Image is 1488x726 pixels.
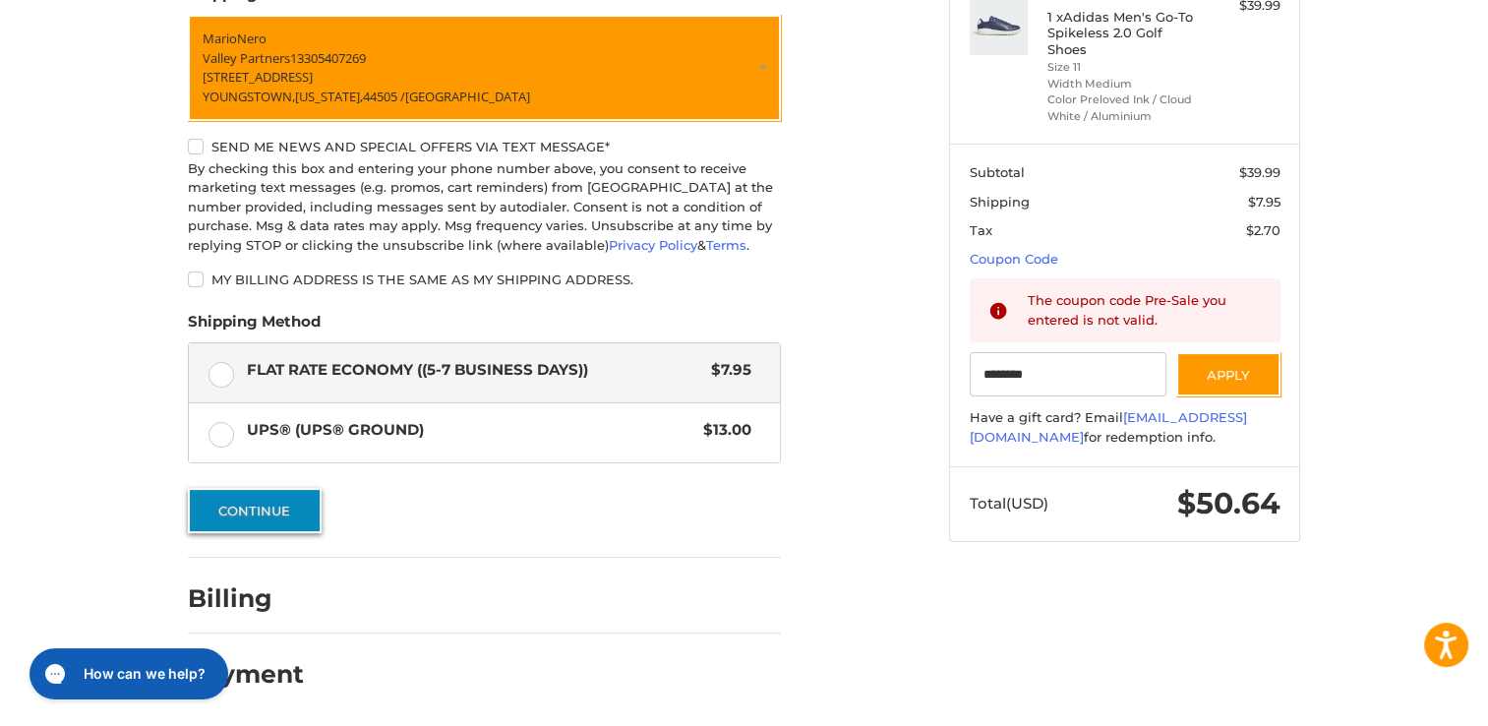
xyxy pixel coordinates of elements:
span: $7.95 [701,359,751,382]
div: Have a gift card? Email for redemption info. [970,408,1280,447]
label: My billing address is the same as my shipping address. [188,272,781,287]
iframe: Gorgias live chat messenger [20,641,233,706]
label: Send me news and special offers via text message* [188,139,781,154]
span: $2.70 [1246,222,1280,238]
span: Nero [237,30,267,47]
span: $7.95 [1248,194,1280,210]
iframe: Google Customer Reviews [1326,673,1488,726]
li: Width Medium [1047,76,1198,92]
span: 13305407269 [290,49,366,67]
span: $39.99 [1239,164,1280,180]
button: Continue [188,488,322,533]
li: Color Preloved Ink / Cloud White / Aluminium [1047,91,1198,124]
span: $13.00 [693,419,751,442]
span: Subtotal [970,164,1025,180]
a: Privacy Policy [609,237,697,253]
h4: 1 x Adidas Men's Go-To Spikeless 2.0 Golf Shoes [1047,9,1198,57]
span: [STREET_ADDRESS] [203,68,313,86]
a: [EMAIL_ADDRESS][DOMAIN_NAME] [970,409,1247,445]
span: 44505 / [363,88,405,105]
span: [US_STATE], [295,88,363,105]
div: By checking this box and entering your phone number above, you consent to receive marketing text ... [188,159,781,256]
span: UPS® (UPS® Ground) [247,419,694,442]
input: Gift Certificate or Coupon Code [970,352,1167,396]
span: Total (USD) [970,494,1048,513]
span: $50.64 [1177,485,1280,521]
span: Shipping [970,194,1030,210]
span: Tax [970,222,992,238]
span: YOUNGSTOWN, [203,88,295,105]
span: Valley Partners [203,49,290,67]
a: Enter or select a different address [188,15,781,121]
span: [GEOGRAPHIC_DATA] [405,88,530,105]
button: Apply [1176,352,1280,396]
h2: Billing [188,583,303,614]
a: Coupon Code [970,251,1058,267]
div: The coupon code Pre-Sale you entered is not valid. [1028,291,1262,330]
span: Mario [203,30,237,47]
h2: Payment [188,659,304,690]
span: Flat Rate Economy ((5-7 Business Days)) [247,359,702,382]
li: Size 11 [1047,59,1198,76]
a: Terms [706,237,746,253]
legend: Shipping Method [188,311,321,342]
